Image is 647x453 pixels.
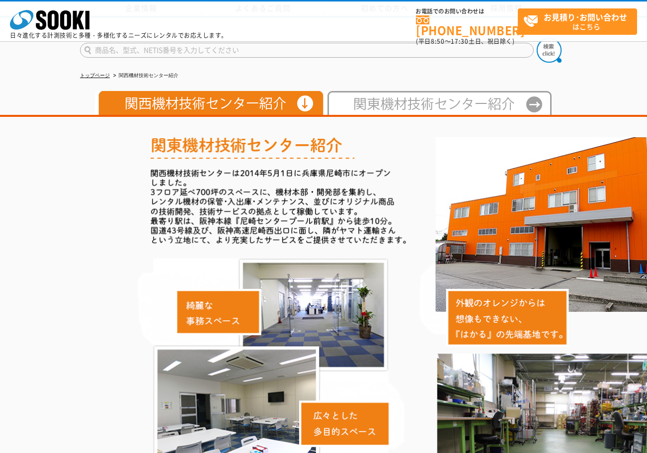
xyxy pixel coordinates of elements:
[518,8,637,35] a: お見積り･お問い合わせはこちら
[544,11,627,23] strong: お見積り･お問い合わせ
[95,105,323,113] a: 関西機材技術センター紹介
[323,105,552,113] a: 東日本テクニカルセンター紹介
[416,37,514,46] span: (平日 ～ 土日、祝日除く)
[80,43,534,58] input: 商品名、型式、NETIS番号を入力してください
[523,9,637,34] span: はこちら
[10,32,228,38] p: 日々進化する計測技術と多種・多様化するニーズにレンタルでお応えします。
[80,73,110,78] a: トップページ
[431,37,445,46] span: 8:50
[111,71,178,81] li: 関西機材技術センター紹介
[416,8,518,14] span: お電話でのお問い合わせは
[95,91,323,115] img: 関西機材技術センター紹介
[451,37,469,46] span: 17:30
[537,38,562,63] img: btn_search.png
[416,15,518,36] a: [PHONE_NUMBER]
[323,91,552,115] img: 東日本テクニカルセンター紹介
